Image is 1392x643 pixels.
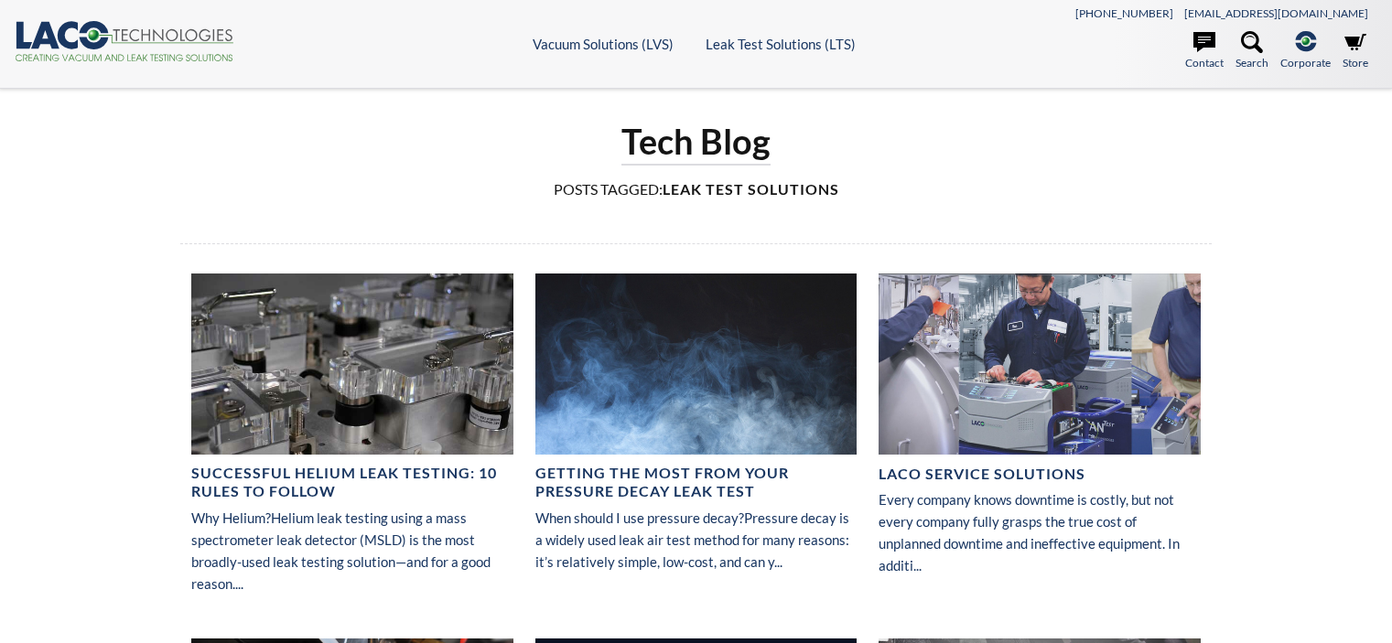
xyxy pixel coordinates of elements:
[1343,31,1368,71] a: Store
[1185,31,1224,71] a: Contact
[706,36,856,52] a: Leak Test Solutions (LTS)
[554,180,663,198] span: Posts Tagged:
[879,488,1201,576] p: Every company knows downtime is costly, but not every company fully grasps the true cost of unpla...
[879,465,1085,484] h4: LACO Service Solutions
[191,464,513,502] h4: Successful Helium Leak Testing: 10 Rules to Follow
[879,273,1201,591] a: True cost of downtimeLACO Service SolutionsEvery company knows downtime is costly, but not every ...
[180,180,1213,199] h4: Leak Test Solutions
[1184,6,1368,20] a: [EMAIL_ADDRESS][DOMAIN_NAME]
[1075,6,1173,20] a: [PHONE_NUMBER]
[191,273,513,609] a: Manufacturing image showing customer toolingSuccessful Helium Leak Testing: 10 Rules to FollowWhy...
[1236,31,1268,71] a: Search
[621,119,771,166] h1: Tech Blog
[191,507,513,595] p: Why Helium?Helium leak testing using a mass spectrometer leak detector (MSLD) is the most broadly...
[535,507,858,573] p: When should I use pressure decay?Pressure decay is a widely used leak air test method for many re...
[535,273,858,587] a: Keys to Success Using the Pressure Decay Leak Test MethodGetting the Most From Your Pressure Deca...
[533,36,674,52] a: Vacuum Solutions (LVS)
[1280,54,1331,71] span: Corporate
[535,464,858,502] h4: Getting the Most From Your Pressure Decay Leak Test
